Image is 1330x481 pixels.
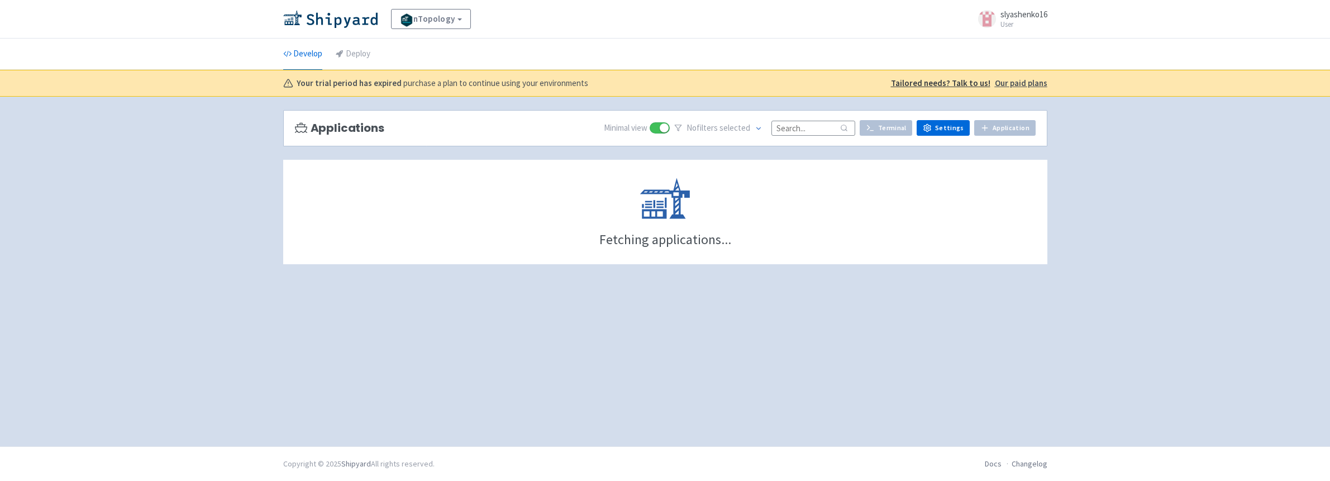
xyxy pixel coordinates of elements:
[341,459,371,469] a: Shipyard
[891,78,990,88] u: Tailored needs? Talk to us!
[985,459,1002,469] a: Docs
[860,120,912,136] a: Terminal
[403,77,588,90] span: purchase a plan to continue using your environments
[336,39,370,70] a: Deploy
[995,78,1047,88] u: Our paid plans
[995,77,1047,90] a: Our paid plans
[295,122,384,135] h3: Applications
[917,120,970,136] a: Settings
[974,120,1035,136] a: Application
[599,233,731,246] div: Fetching applications...
[297,77,402,90] b: Your trial period has expired
[1000,21,1047,28] small: User
[971,10,1047,28] a: slyashenko16 User
[604,122,647,135] span: Minimal view
[283,39,322,70] a: Develop
[283,458,435,470] div: Copyright © 2025 All rights reserved.
[283,10,378,28] img: Shipyard logo
[719,122,750,133] span: selected
[771,121,855,136] input: Search...
[391,9,471,29] a: nTopology
[1000,9,1047,20] span: slyashenko16
[1012,459,1047,469] a: Changelog
[687,122,750,135] span: No filter s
